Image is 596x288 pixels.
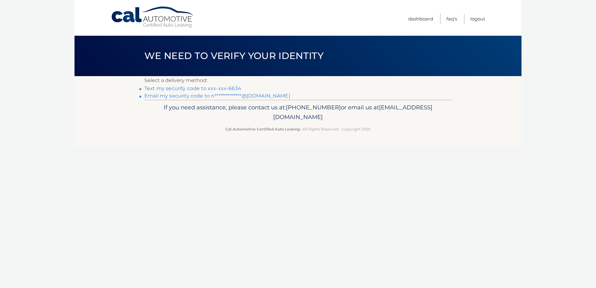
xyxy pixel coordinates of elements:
a: FAQ's [446,14,457,24]
span: [PHONE_NUMBER] [286,104,341,111]
strong: Cal Automotive Certified Auto Leasing [225,127,300,131]
a: Dashboard [408,14,433,24]
a: Logout [470,14,485,24]
p: If you need assistance, please contact us at: or email us at [148,103,448,122]
a: Cal Automotive [111,6,195,28]
span: We need to verify your identity [144,50,323,62]
p: - All Rights Reserved - Copyright 2025 [148,126,448,132]
a: Text my security code to xxx-xxx-6634 [144,85,241,91]
p: Select a delivery method: [144,76,452,85]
